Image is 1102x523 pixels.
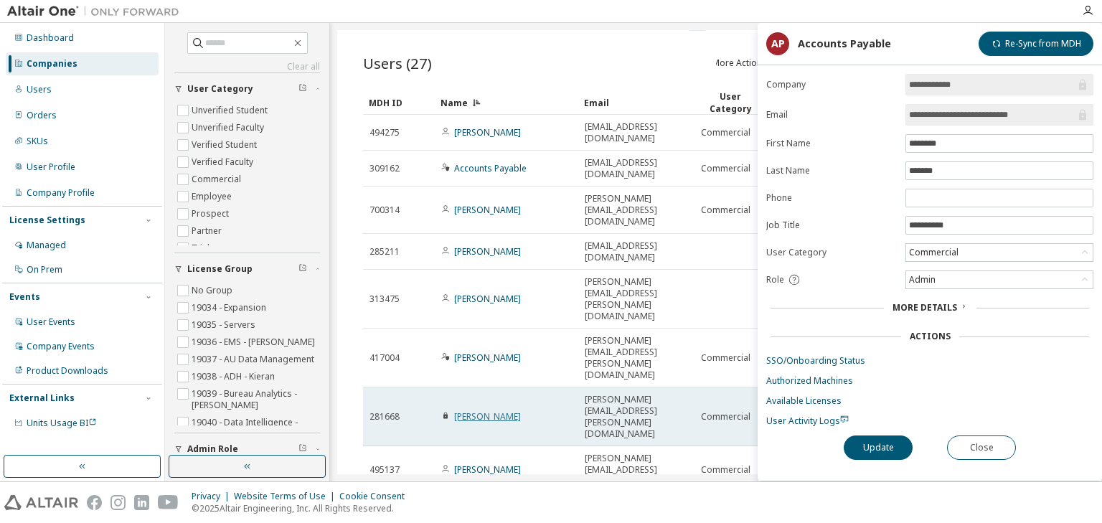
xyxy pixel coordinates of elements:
[454,352,521,364] a: [PERSON_NAME]
[192,154,256,171] label: Verified Faculty
[174,253,320,285] button: License Group
[27,136,48,147] div: SKUs
[906,244,1093,261] div: Commercial
[766,32,789,55] div: AP
[907,245,961,260] div: Commercial
[339,491,413,502] div: Cookie Consent
[910,331,951,342] div: Actions
[585,157,688,180] span: [EMAIL_ADDRESS][DOMAIN_NAME]
[27,240,66,251] div: Managed
[298,263,307,275] span: Clear filter
[766,138,897,149] label: First Name
[4,495,78,510] img: altair_logo.svg
[298,443,307,455] span: Clear filter
[585,394,688,440] span: [PERSON_NAME][EMAIL_ADDRESS][PERSON_NAME][DOMAIN_NAME]
[454,245,521,258] a: [PERSON_NAME]
[87,495,102,510] img: facebook.svg
[766,79,897,90] label: Company
[27,161,75,173] div: User Profile
[174,61,320,72] a: Clear all
[192,299,269,316] label: 19034 - Expansion
[7,4,187,19] img: Altair One
[454,410,521,423] a: [PERSON_NAME]
[701,411,750,423] span: Commercial
[701,163,750,174] span: Commercial
[134,495,149,510] img: linkedin.svg
[585,193,688,227] span: [PERSON_NAME][EMAIL_ADDRESS][DOMAIN_NAME]
[192,222,225,240] label: Partner
[585,453,688,487] span: [PERSON_NAME][EMAIL_ADDRESS][DOMAIN_NAME]
[766,165,897,176] label: Last Name
[27,32,74,44] div: Dashboard
[454,293,521,305] a: [PERSON_NAME]
[192,502,413,514] p: © 2025 Altair Engineering, Inc. All Rights Reserved.
[27,417,97,429] span: Units Usage BI
[298,83,307,95] span: Clear filter
[192,240,212,257] label: Trial
[369,127,400,138] span: 494275
[947,435,1016,460] button: Close
[454,463,521,476] a: [PERSON_NAME]
[110,495,126,510] img: instagram.svg
[192,136,260,154] label: Verified Student
[585,276,688,322] span: [PERSON_NAME][EMAIL_ADDRESS][PERSON_NAME][DOMAIN_NAME]
[369,204,400,216] span: 700314
[766,375,1093,387] a: Authorized Machines
[174,73,320,105] button: User Category
[369,163,400,174] span: 309162
[585,240,688,263] span: [EMAIL_ADDRESS][DOMAIN_NAME]
[192,491,234,502] div: Privacy
[187,83,253,95] span: User Category
[700,90,760,115] div: User Category
[192,171,244,188] label: Commercial
[766,220,897,231] label: Job Title
[798,38,891,50] div: Accounts Payable
[766,395,1093,407] a: Available Licenses
[192,414,320,443] label: 19040 - Data Intelligence - [PERSON_NAME]
[766,355,1093,367] a: SSO/Onboarding Status
[9,215,85,226] div: License Settings
[192,385,320,414] label: 19039 - Bureau Analytics - [PERSON_NAME]
[192,119,267,136] label: Unverified Faculty
[363,53,432,73] span: Users (27)
[27,264,62,275] div: On Prem
[27,341,95,352] div: Company Events
[192,188,235,205] label: Employee
[369,293,400,305] span: 313475
[893,301,957,314] span: More Details
[27,84,52,95] div: Users
[158,495,179,510] img: youtube.svg
[192,205,232,222] label: Prospect
[766,109,897,121] label: Email
[979,32,1093,56] button: Re-Sync from MDH
[906,271,1093,288] div: Admin
[701,204,750,216] span: Commercial
[192,334,318,351] label: 19036 - EMS - [PERSON_NAME]
[192,351,317,368] label: 19037 - AU Data Management
[369,246,400,258] span: 285211
[766,274,784,286] span: Role
[27,58,77,70] div: Companies
[369,411,400,423] span: 281668
[192,316,258,334] label: 19035 - Servers
[584,91,689,114] div: Email
[585,121,688,144] span: [EMAIL_ADDRESS][DOMAIN_NAME]
[844,435,913,460] button: Update
[766,415,849,427] span: User Activity Logs
[192,282,235,299] label: No Group
[27,316,75,328] div: User Events
[27,365,108,377] div: Product Downloads
[585,335,688,381] span: [PERSON_NAME][EMAIL_ADDRESS][PERSON_NAME][DOMAIN_NAME]
[27,187,95,199] div: Company Profile
[369,91,429,114] div: MDH ID
[701,127,750,138] span: Commercial
[369,352,400,364] span: 417004
[441,91,573,114] div: Name
[192,368,278,385] label: 19038 - ADH - Kieran
[187,263,253,275] span: License Group
[454,126,521,138] a: [PERSON_NAME]
[701,352,750,364] span: Commercial
[454,162,527,174] a: Accounts Payable
[9,291,40,303] div: Events
[27,110,57,121] div: Orders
